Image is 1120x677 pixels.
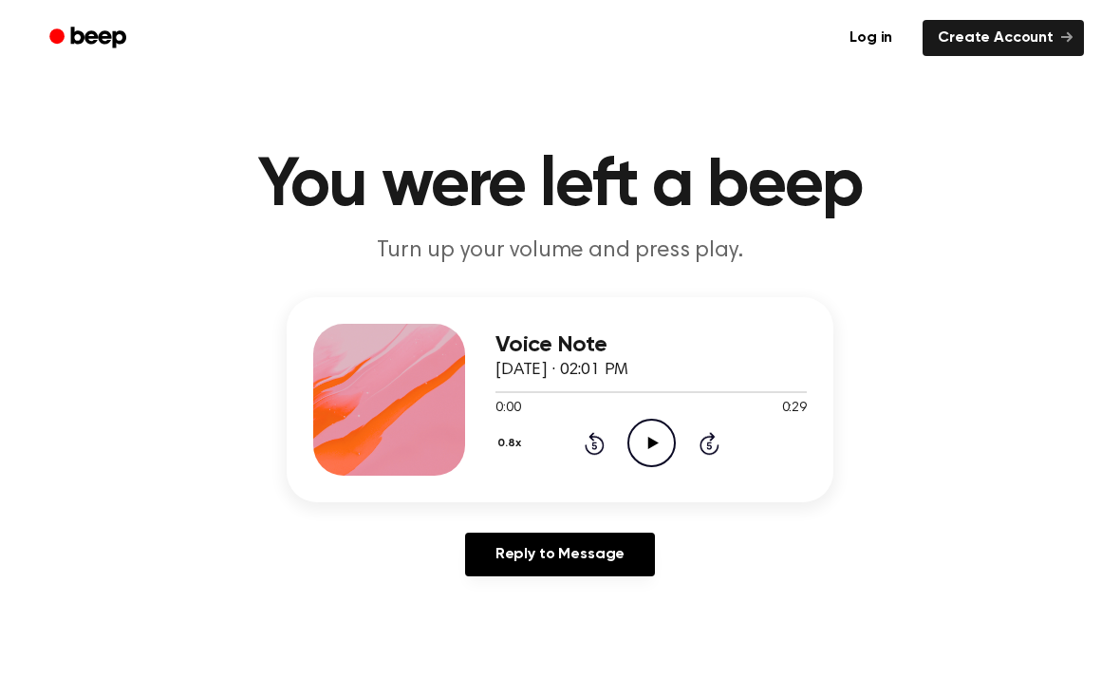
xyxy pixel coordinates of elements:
button: 0.8x [495,427,528,460]
a: Log in [831,16,911,60]
a: Create Account [923,20,1084,56]
h1: You were left a beep [74,152,1046,220]
p: Turn up your volume and press play. [196,235,924,267]
span: 0:29 [782,399,807,419]
span: 0:00 [495,399,520,419]
a: Reply to Message [465,533,655,576]
span: [DATE] · 02:01 PM [495,362,628,379]
h3: Voice Note [495,332,807,358]
a: Beep [36,20,143,57]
